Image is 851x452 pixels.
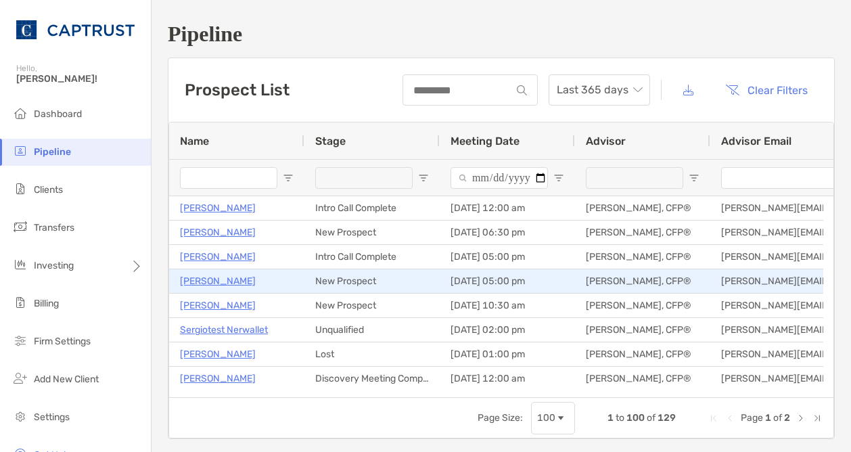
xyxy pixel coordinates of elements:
[531,402,575,434] div: Page Size
[607,412,614,424] span: 1
[304,294,440,317] div: New Prospect
[575,367,710,390] div: [PERSON_NAME], CFP®
[575,221,710,244] div: [PERSON_NAME], CFP®
[553,173,564,183] button: Open Filter Menu
[721,135,791,148] span: Advisor Email
[451,167,548,189] input: Meeting Date Filter Input
[34,146,71,158] span: Pipeline
[168,22,835,47] h1: Pipeline
[773,412,782,424] span: of
[12,294,28,311] img: billing icon
[180,321,268,338] a: Sergiotest Nerwallet
[16,5,135,54] img: CAPTRUST Logo
[180,248,256,265] a: [PERSON_NAME]
[440,342,575,366] div: [DATE] 01:00 pm
[784,412,790,424] span: 2
[765,412,771,424] span: 1
[304,196,440,220] div: Intro Call Complete
[180,200,256,217] a: [PERSON_NAME]
[440,221,575,244] div: [DATE] 06:30 pm
[304,318,440,342] div: Unqualified
[304,342,440,366] div: Lost
[12,143,28,159] img: pipeline icon
[796,413,806,424] div: Next Page
[575,342,710,366] div: [PERSON_NAME], CFP®
[616,412,624,424] span: to
[34,298,59,309] span: Billing
[34,260,74,271] span: Investing
[180,224,256,241] a: [PERSON_NAME]
[12,105,28,121] img: dashboard icon
[440,245,575,269] div: [DATE] 05:00 pm
[34,374,99,385] span: Add New Client
[12,256,28,273] img: investing icon
[440,318,575,342] div: [DATE] 02:00 pm
[537,412,555,424] div: 100
[34,184,63,196] span: Clients
[34,336,91,347] span: Firm Settings
[12,219,28,235] img: transfers icon
[180,297,256,314] a: [PERSON_NAME]
[12,332,28,348] img: firm-settings icon
[575,269,710,293] div: [PERSON_NAME], CFP®
[12,408,28,424] img: settings icon
[304,367,440,390] div: Discovery Meeting Complete
[724,413,735,424] div: Previous Page
[451,135,520,148] span: Meeting Date
[34,222,74,233] span: Transfers
[304,269,440,293] div: New Prospect
[315,135,346,148] span: Stage
[575,294,710,317] div: [PERSON_NAME], CFP®
[689,173,699,183] button: Open Filter Menu
[180,167,277,189] input: Name Filter Input
[517,85,527,95] img: input icon
[180,346,256,363] a: [PERSON_NAME]
[812,413,823,424] div: Last Page
[12,370,28,386] img: add_new_client icon
[418,173,429,183] button: Open Filter Menu
[575,196,710,220] div: [PERSON_NAME], CFP®
[16,73,143,85] span: [PERSON_NAME]!
[304,221,440,244] div: New Prospect
[647,412,655,424] span: of
[557,75,642,105] span: Last 365 days
[626,412,645,424] span: 100
[34,108,82,120] span: Dashboard
[34,411,70,423] span: Settings
[12,181,28,197] img: clients icon
[180,135,209,148] span: Name
[180,370,256,387] a: [PERSON_NAME]
[708,413,719,424] div: First Page
[283,173,294,183] button: Open Filter Menu
[478,412,523,424] div: Page Size:
[575,245,710,269] div: [PERSON_NAME], CFP®
[304,245,440,269] div: Intro Call Complete
[741,412,763,424] span: Page
[180,273,256,290] a: [PERSON_NAME]
[440,269,575,293] div: [DATE] 05:00 pm
[586,135,626,148] span: Advisor
[575,318,710,342] div: [PERSON_NAME], CFP®
[715,75,818,105] button: Clear Filters
[440,367,575,390] div: [DATE] 12:00 am
[440,294,575,317] div: [DATE] 10:30 am
[658,412,676,424] span: 129
[440,196,575,220] div: [DATE] 12:00 am
[185,81,290,99] h3: Prospect List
